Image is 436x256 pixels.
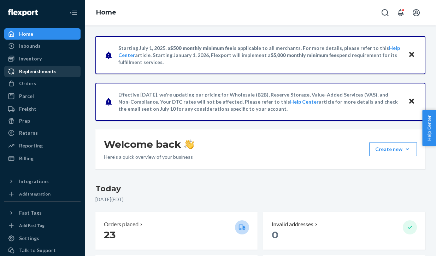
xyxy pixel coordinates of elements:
[96,8,116,16] a: Home
[271,52,337,58] span: $5,000 monthly minimum fee
[19,235,39,242] div: Settings
[19,222,45,228] div: Add Fast Tag
[272,229,278,241] span: 0
[4,127,81,139] a: Returns
[4,115,81,127] a: Prep
[4,78,81,89] a: Orders
[19,42,41,50] div: Inbounds
[19,142,43,149] div: Reporting
[19,155,34,162] div: Billing
[4,91,81,102] a: Parcel
[170,45,232,51] span: $500 monthly minimum fee
[4,103,81,115] a: Freight
[90,2,122,23] ol: breadcrumbs
[4,207,81,219] button: Fast Tags
[19,178,49,185] div: Integrations
[4,28,81,40] a: Home
[407,50,416,60] button: Close
[19,105,36,112] div: Freight
[378,6,392,20] button: Open Search Box
[409,6,423,20] button: Open account menu
[290,99,319,105] a: Help Center
[118,45,401,66] p: Starting July 1, 2025, a is applicable to all merchants. For more details, please refer to this a...
[19,55,42,62] div: Inventory
[19,117,30,124] div: Prep
[19,68,57,75] div: Replenishments
[272,220,313,228] p: Invalid addresses
[19,93,34,100] div: Parcel
[19,209,42,216] div: Fast Tags
[8,9,38,16] img: Flexport logo
[66,6,81,20] button: Close Navigation
[19,129,38,136] div: Returns
[4,221,81,230] a: Add Fast Tag
[95,183,425,194] h3: Today
[104,138,194,151] h1: Welcome back
[118,91,401,112] p: Effective [DATE], we're updating our pricing for Wholesale (B2B), Reserve Storage, Value-Added Se...
[19,80,36,87] div: Orders
[4,53,81,64] a: Inventory
[95,212,258,250] button: Orders placed 23
[104,153,194,161] p: Here’s a quick overview of your business
[104,220,139,228] p: Orders placed
[19,30,33,37] div: Home
[19,191,51,197] div: Add Integration
[104,229,116,241] span: 23
[4,176,81,187] button: Integrations
[4,190,81,198] a: Add Integration
[19,247,56,254] div: Talk to Support
[184,139,194,149] img: hand-wave emoji
[422,110,436,146] button: Help Center
[4,66,81,77] a: Replenishments
[4,40,81,52] a: Inbounds
[369,142,417,156] button: Create new
[394,6,408,20] button: Open notifications
[4,140,81,151] a: Reporting
[95,196,425,203] p: [DATE] ( EDT )
[263,212,425,250] button: Invalid addresses 0
[4,153,81,164] a: Billing
[407,97,416,107] button: Close
[4,245,81,256] a: Talk to Support
[4,233,81,244] a: Settings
